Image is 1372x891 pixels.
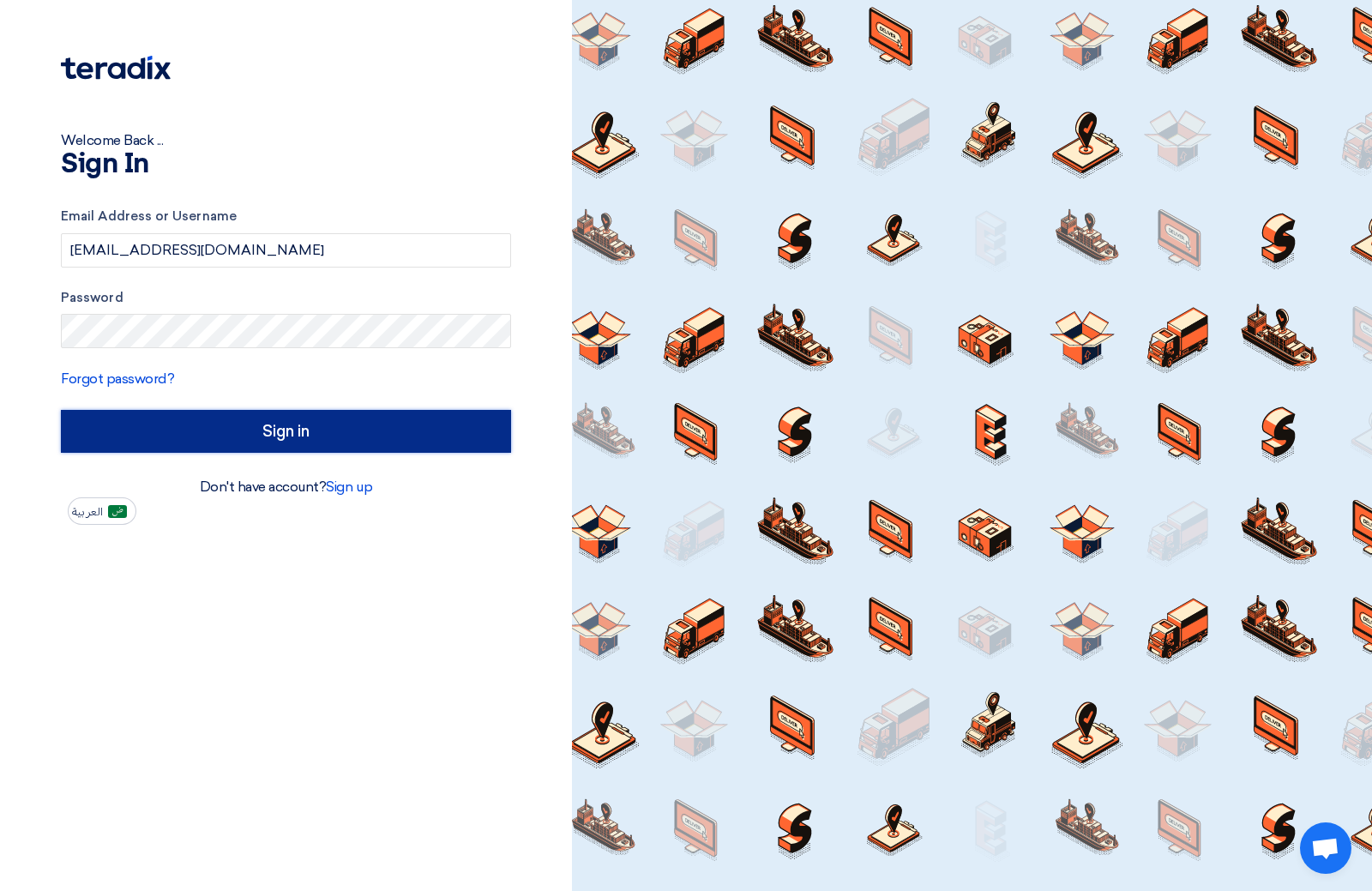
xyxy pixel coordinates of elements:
h1: Sign In [61,151,511,178]
input: Enter your business email or username [61,233,511,268]
input: Sign in [61,410,511,453]
a: Sign up [326,479,372,495]
img: Teradix logo [61,56,171,80]
button: العربية [68,497,136,525]
span: العربية [72,506,103,518]
a: Forgot password? [61,370,174,387]
img: ar-AR.png [108,505,127,518]
div: Don't have account? [61,477,511,497]
label: Email Address or Username [61,207,511,226]
label: Password [61,288,511,308]
a: Open chat [1300,822,1351,874]
div: Welcome Back ... [61,130,511,151]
